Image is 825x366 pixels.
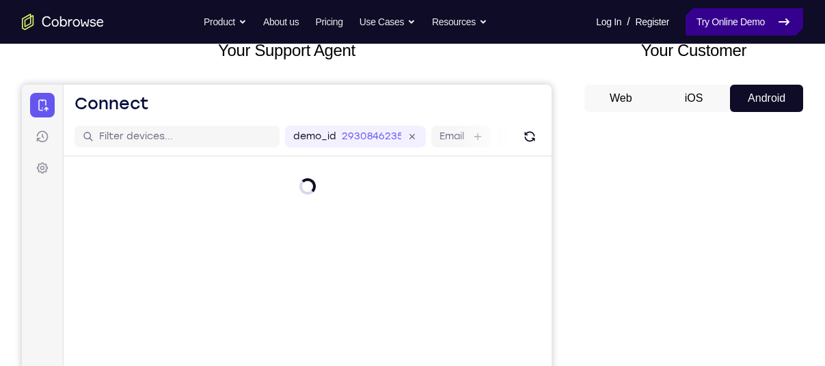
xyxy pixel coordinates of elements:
a: Pricing [315,8,342,36]
a: Try Online Demo [686,8,803,36]
a: Log In [596,8,621,36]
h2: Your Support Agent [22,38,552,63]
button: Web [584,85,658,112]
button: Use Cases [360,8,416,36]
button: Android [730,85,803,112]
button: Resources [432,8,487,36]
button: Product [204,8,247,36]
h2: Your Customer [584,38,803,63]
a: About us [263,8,299,36]
a: Register [636,8,669,36]
a: Go to the home page [22,14,104,30]
span: / [627,14,630,30]
button: iOS [658,85,731,112]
